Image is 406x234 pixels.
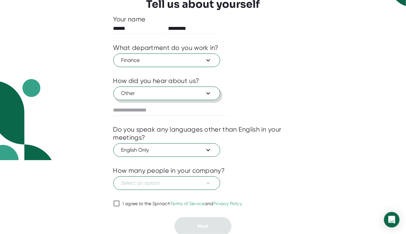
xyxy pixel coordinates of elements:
div: Open Intercom Messenger [384,212,400,228]
div: I agree to the Spinach and [123,201,242,207]
span: Select an option [121,179,212,187]
span: Next [197,223,209,229]
span: Other [121,89,212,97]
div: Do you speak any languages other than English in your meetings? [113,125,293,142]
button: Other [113,87,220,100]
div: What department do you work in? [113,44,219,52]
a: Privacy Policy [213,201,242,206]
a: Terms of Service [170,201,205,206]
div: Your name [113,15,293,23]
button: English Only [113,143,220,157]
button: Select an option [113,176,220,190]
span: English Only [121,146,212,154]
div: How many people in your company? [113,167,225,175]
button: Finance [113,53,220,67]
div: How did you hear about us? [113,77,199,85]
span: Finance [121,56,212,64]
